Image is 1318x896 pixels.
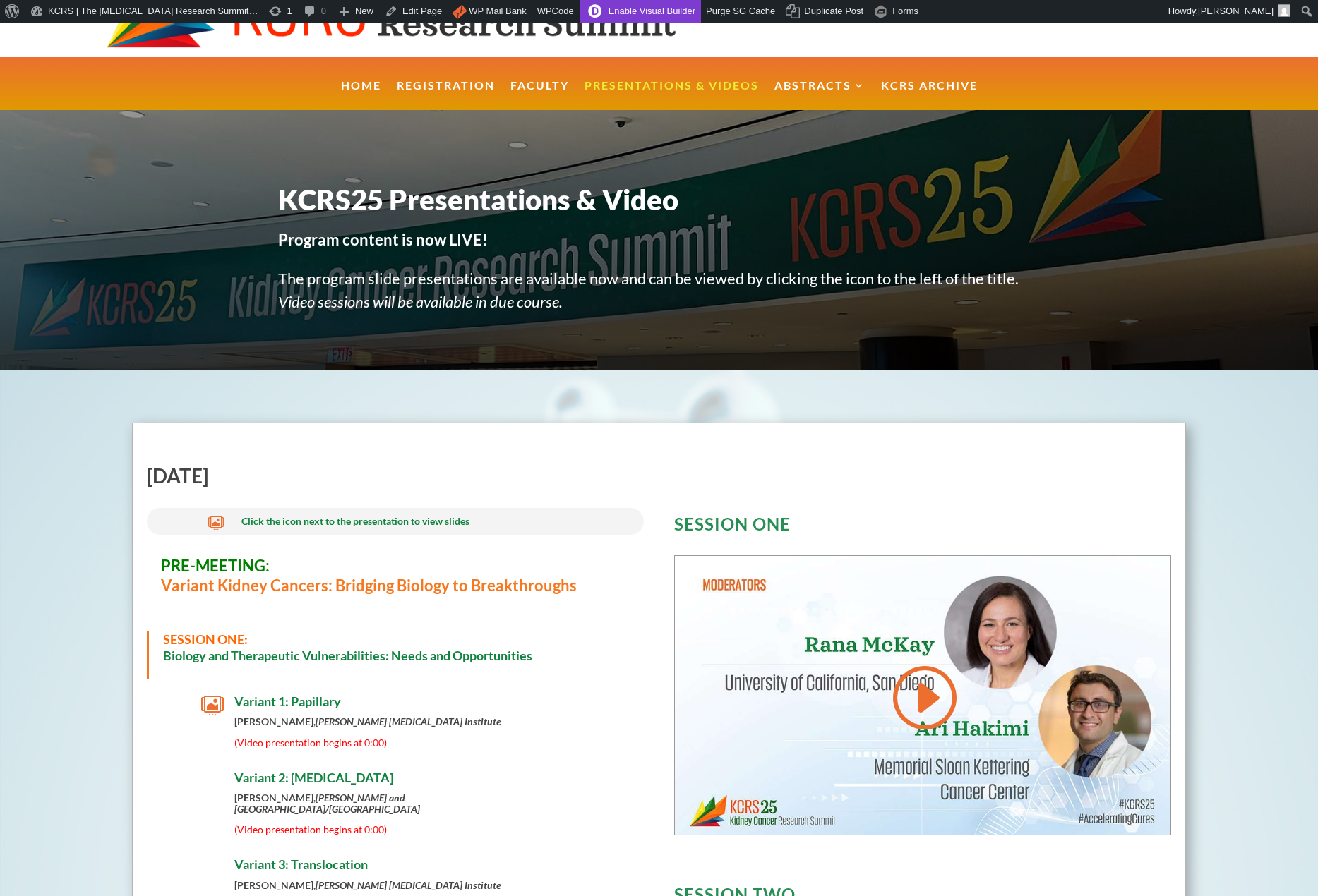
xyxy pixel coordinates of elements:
em: [PERSON_NAME] [MEDICAL_DATA] Institute [316,879,501,891]
strong: [PERSON_NAME], [234,792,420,814]
em: [PERSON_NAME] [MEDICAL_DATA] Institute [316,715,501,727]
span: Variant 3: Translocation [234,856,368,872]
h3: Variant Kidney Cancers: Bridging Biology to Breakthroughs [161,556,630,603]
span: (Video presentation begins at 0:00) [234,823,387,835]
span: SESSION ONE: [163,631,248,647]
a: Abstracts [774,80,865,111]
span: Click the icon next to the presentation to view slides [241,515,469,527]
strong: [PERSON_NAME], [234,715,501,727]
span: [PERSON_NAME] [1198,6,1274,16]
strong: [PERSON_NAME], [234,879,501,891]
strong: Biology and Therapeutic Vulnerabilities: Needs and Opportunities [163,648,532,663]
span:  [201,857,224,880]
a: Registration [397,80,495,111]
strong: Program content is now LIVE! [278,230,488,249]
span: Variant 1: Papillary [234,694,341,709]
span: Variant 2: [MEDICAL_DATA] [234,770,393,785]
a: Faculty [510,80,569,111]
span: PRE-MEETING: [161,556,270,575]
span: (Video presentation begins at 0:00) [234,737,387,749]
em: Video sessions will be available in due course. [278,292,563,311]
em: [PERSON_NAME] and [GEOGRAPHIC_DATA]/[GEOGRAPHIC_DATA] [234,792,420,814]
a: Home [341,80,381,111]
a: Presentations & Videos [585,80,759,111]
img: icon.png [453,5,467,19]
p: The program slide presentations are available now and can be viewed by clicking the icon to the l... [278,267,1041,313]
span:  [201,694,224,717]
span: KCRS25 Presentations & Video [278,183,678,217]
span:  [208,515,224,531]
a: KCRS Archive [881,80,978,111]
h3: SESSION ONE [674,516,1171,540]
h2: [DATE] [147,466,644,492]
span:  [201,770,224,793]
